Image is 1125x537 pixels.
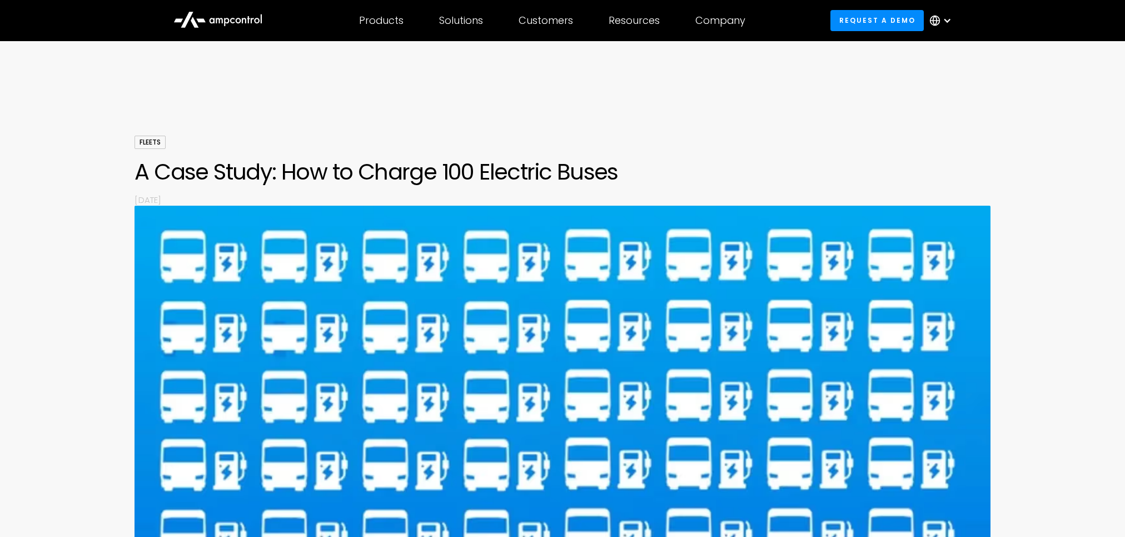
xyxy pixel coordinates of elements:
div: Customers [519,14,573,27]
div: Products [359,14,404,27]
div: Company [695,14,745,27]
div: Solutions [439,14,483,27]
h1: A Case Study: How to Charge 100 Electric Buses [135,158,990,185]
div: Resources [609,14,660,27]
p: [DATE] [135,194,990,206]
a: Request a demo [830,10,924,31]
div: Fleets [135,136,166,149]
